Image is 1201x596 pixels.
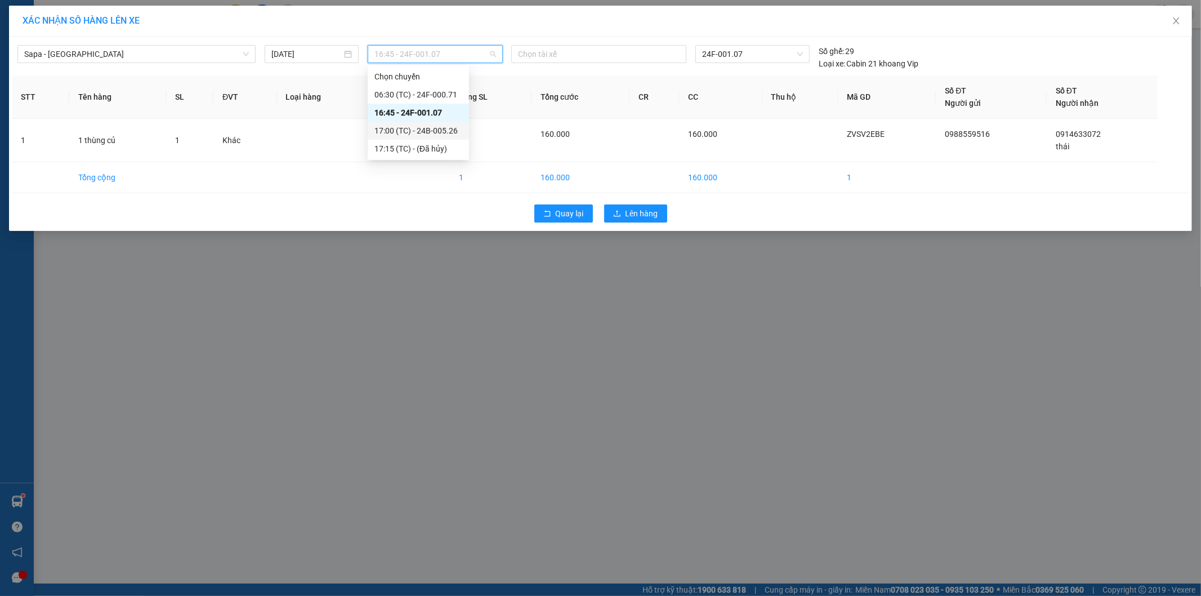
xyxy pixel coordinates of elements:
td: 1 [450,162,532,193]
span: Số ĐT [1056,86,1077,95]
td: 160.000 [532,162,629,193]
span: Người nhận [1056,99,1099,108]
span: 16:45 - 24F-001.07 [374,46,496,63]
th: STT [12,75,69,119]
th: Tổng cước [532,75,629,119]
button: uploadLên hàng [604,204,667,223]
span: Người gửi [945,99,981,108]
input: 15/08/2025 [271,48,342,60]
td: 1 [838,162,936,193]
th: ĐVT [213,75,276,119]
span: 0914633072 [1056,130,1101,139]
div: Cabin 21 khoang Vip [819,57,919,70]
td: Khác [213,119,276,162]
span: 0988559516 [945,130,990,139]
td: 1 thùng củ [69,119,166,162]
td: 160.000 [679,162,762,193]
span: Loại xe: [819,57,845,70]
div: 29 [819,45,855,57]
th: CC [679,75,762,119]
span: Số ĐT [945,86,966,95]
div: 16:45 - 24F-001.07 [374,106,462,119]
div: 17:00 (TC) - 24B-005.26 [374,124,462,137]
div: Chọn chuyến [368,68,469,86]
button: rollbackQuay lại [534,204,593,223]
button: Close [1160,6,1192,37]
div: 17:15 (TC) - (Đã hủy) [374,143,462,155]
span: 24F-001.07 [702,46,802,63]
td: 1 [12,119,69,162]
div: Chọn chuyến [374,70,462,83]
span: Quay lại [556,207,584,220]
th: Thu hộ [762,75,838,119]
th: CR [629,75,679,119]
th: Tên hàng [69,75,166,119]
th: Loại hàng [277,75,371,119]
th: SL [166,75,213,119]
span: ZVSV2EBE [847,130,885,139]
span: rollback [543,210,551,219]
span: Sapa - Hà Tĩnh [24,46,249,63]
span: upload [613,210,621,219]
span: close [1172,16,1181,25]
span: thái [1056,142,1069,151]
div: 06:30 (TC) - 24F-000.71 [374,88,462,101]
span: Số ghế: [819,45,844,57]
th: Mã GD [838,75,936,119]
span: Lên hàng [626,207,658,220]
span: 160.000 [688,130,717,139]
span: 160.000 [541,130,570,139]
span: 1 [175,136,180,145]
th: Tổng SL [450,75,532,119]
span: XÁC NHẬN SỐ HÀNG LÊN XE [23,15,140,26]
td: Tổng cộng [69,162,166,193]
